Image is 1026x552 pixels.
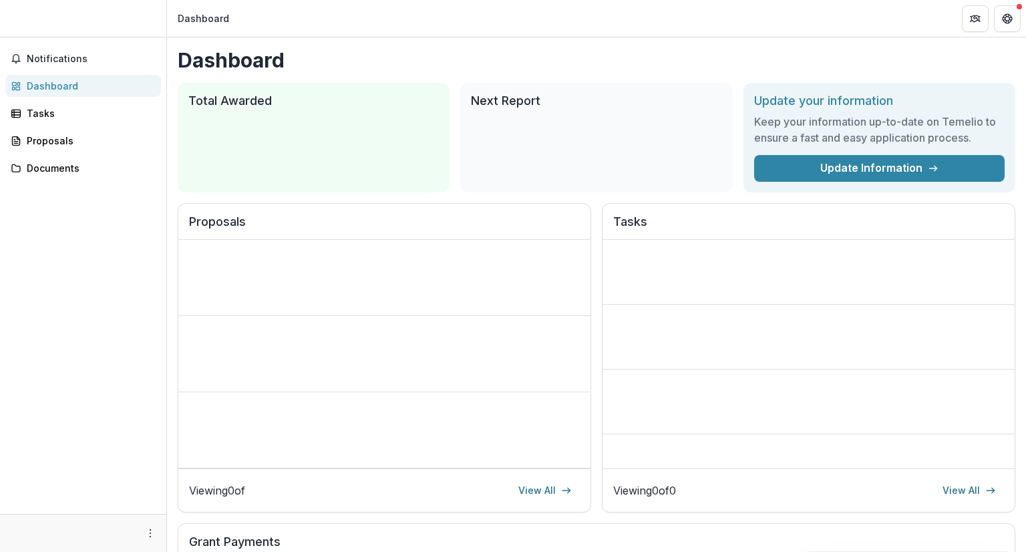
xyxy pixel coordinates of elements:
h2: Total Awarded [188,94,439,108]
h2: Proposals [189,215,580,240]
h2: Update your information [754,94,1005,108]
a: Proposals [5,130,161,152]
button: Get Help [994,5,1021,32]
a: Documents [5,157,161,179]
button: Notifications [5,48,161,70]
p: Viewing 0 of 0 [613,482,676,499]
div: Dashboard [178,11,229,25]
div: Tasks [27,106,150,120]
h1: Dashboard [178,48,1015,72]
span: Notifications [27,53,156,65]
nav: breadcrumb [172,9,234,28]
p: Viewing 0 of [189,482,245,499]
h2: Tasks [613,215,1004,240]
div: Proposals [27,134,150,148]
a: View All [510,480,580,501]
a: Dashboard [5,75,161,97]
button: More [142,525,158,541]
h3: Keep your information up-to-date on Temelio to ensure a fast and easy application process. [754,114,1005,146]
div: Dashboard [27,79,150,93]
a: Update Information [754,155,1005,182]
button: Partners [962,5,989,32]
div: Documents [27,161,150,175]
h2: Next Report [471,94,721,108]
a: Tasks [5,102,161,124]
a: View All [934,480,1004,501]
